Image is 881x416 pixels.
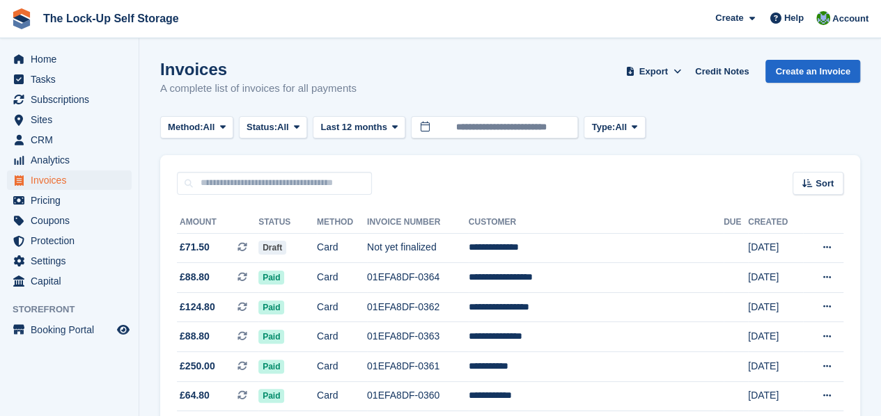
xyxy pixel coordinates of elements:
span: Method: [168,120,203,134]
a: menu [7,191,132,210]
a: menu [7,271,132,291]
a: Preview store [115,321,132,338]
a: menu [7,150,132,170]
a: menu [7,231,132,250]
button: Status: All [239,116,307,139]
td: [DATE] [748,292,803,322]
h1: Invoices [160,60,357,79]
a: menu [7,130,132,150]
td: Card [317,381,367,411]
td: [DATE] [748,352,803,382]
th: Due [724,211,748,234]
td: Card [317,233,367,263]
span: Analytics [31,150,114,170]
span: Create [715,11,743,25]
span: All [615,120,627,134]
a: menu [7,110,132,129]
th: Customer [469,211,724,234]
td: 01EFA8DF-0364 [367,263,469,293]
span: Paid [258,360,284,374]
td: 01EFA8DF-0360 [367,381,469,411]
a: Credit Notes [689,60,754,83]
span: £88.80 [180,329,210,344]
span: Last 12 months [320,120,387,134]
button: Last 12 months [313,116,405,139]
span: Export [639,65,668,79]
span: Sites [31,110,114,129]
span: Invoices [31,170,114,190]
a: menu [7,70,132,89]
span: Sort [816,177,834,191]
span: Home [31,49,114,69]
img: stora-icon-8386f47178a22dfd0bd8f6a31ec36ba5ce8667c1dd55bd0f319d3a0aa187defe.svg [11,8,32,29]
span: All [203,120,215,134]
span: All [277,120,289,134]
span: Subscriptions [31,90,114,109]
span: £71.50 [180,240,210,255]
button: Method: All [160,116,233,139]
td: Card [317,352,367,382]
th: Status [258,211,317,234]
th: Method [317,211,367,234]
span: Paid [258,271,284,285]
a: menu [7,320,132,339]
a: menu [7,251,132,271]
td: Not yet finalized [367,233,469,263]
button: Export [623,60,684,83]
span: Tasks [31,70,114,89]
td: 01EFA8DF-0361 [367,352,469,382]
span: £88.80 [180,270,210,285]
span: Paid [258,301,284,314]
a: menu [7,49,132,69]
td: Card [317,292,367,322]
a: menu [7,170,132,190]
td: 01EFA8DF-0363 [367,322,469,352]
span: Storefront [13,303,139,317]
a: menu [7,211,132,230]
span: £124.80 [180,300,215,314]
span: Pricing [31,191,114,210]
td: [DATE] [748,381,803,411]
td: 01EFA8DF-0362 [367,292,469,322]
span: £250.00 [180,359,215,374]
td: Card [317,322,367,352]
a: menu [7,90,132,109]
span: Booking Portal [31,320,114,339]
a: Create an Invoice [765,60,860,83]
td: [DATE] [748,322,803,352]
span: Settings [31,251,114,271]
span: CRM [31,130,114,150]
th: Invoice Number [367,211,469,234]
span: Type: [591,120,615,134]
td: [DATE] [748,233,803,263]
td: Card [317,263,367,293]
span: Status: [247,120,277,134]
span: Protection [31,231,114,250]
button: Type: All [584,116,645,139]
span: Capital [31,271,114,291]
p: A complete list of invoices for all payments [160,81,357,97]
span: Coupons [31,211,114,230]
span: £64.80 [180,388,210,403]
a: The Lock-Up Self Storage [38,7,185,30]
span: Draft [258,241,286,255]
th: Created [748,211,803,234]
span: Paid [258,389,284,403]
span: Help [784,11,804,25]
td: [DATE] [748,263,803,293]
img: Andrew Beer [816,11,830,25]
span: Paid [258,330,284,344]
th: Amount [177,211,258,234]
span: Account [832,12,868,26]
